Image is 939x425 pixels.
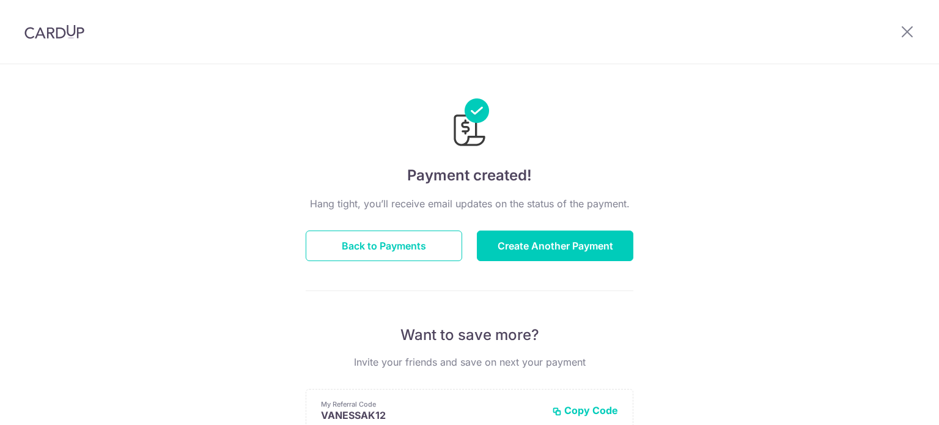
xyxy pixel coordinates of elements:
[477,231,633,261] button: Create Another Payment
[861,388,927,419] iframe: Opens a widget where you can find more information
[321,409,542,421] p: VANESSAK12
[306,196,633,211] p: Hang tight, you’ll receive email updates on the status of the payment.
[321,399,542,409] p: My Referral Code
[450,98,489,150] img: Payments
[24,24,84,39] img: CardUp
[306,231,462,261] button: Back to Payments
[306,325,633,345] p: Want to save more?
[306,164,633,187] h4: Payment created!
[552,404,618,416] button: Copy Code
[306,355,633,369] p: Invite your friends and save on next your payment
